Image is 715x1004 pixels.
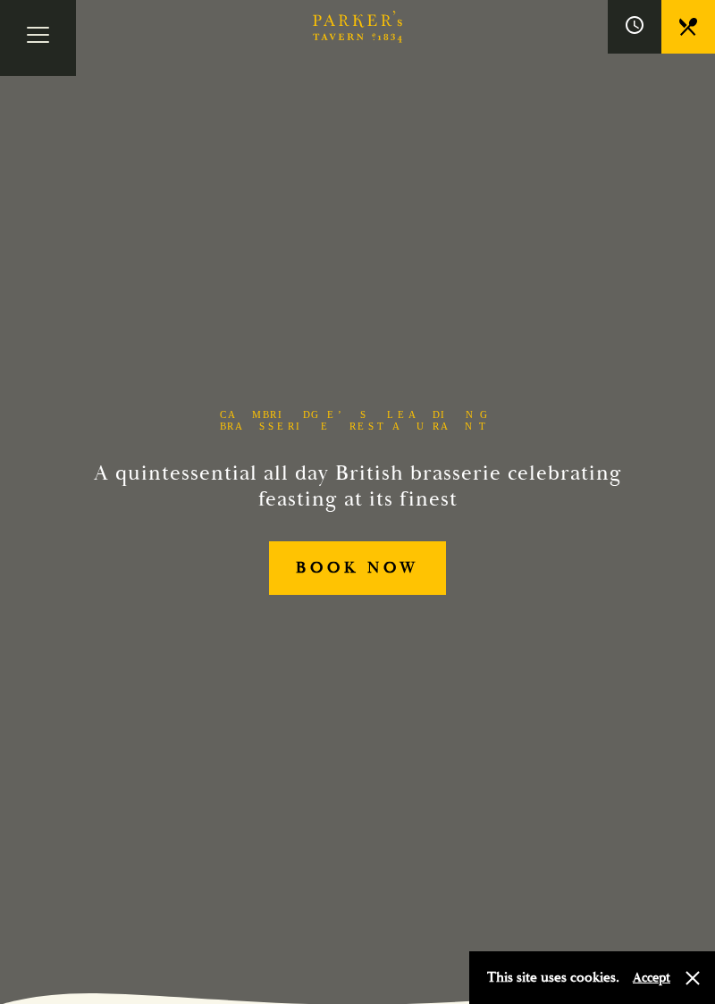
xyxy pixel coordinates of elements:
[684,969,702,987] button: Close and accept
[192,409,523,432] h1: Cambridge’s Leading Brasserie Restaurant
[487,965,619,991] p: This site uses cookies.
[93,461,622,513] h2: A quintessential all day British brasserie celebrating feasting at its finest
[633,969,670,986] button: Accept
[269,541,447,596] a: BOOK NOW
